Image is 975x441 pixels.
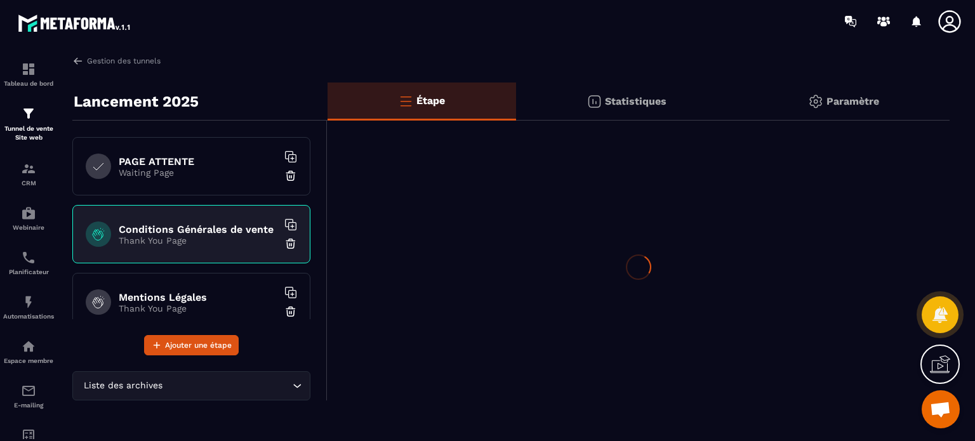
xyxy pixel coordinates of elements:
span: Liste des archives [81,379,165,393]
img: formation [21,106,36,121]
a: automationsautomationsEspace membre [3,329,54,374]
a: automationsautomationsAutomatisations [3,285,54,329]
p: Automatisations [3,313,54,320]
p: Espace membre [3,357,54,364]
p: Thank You Page [119,303,277,313]
p: Planificateur [3,268,54,275]
img: trash [284,305,297,318]
a: automationsautomationsWebinaire [3,196,54,240]
a: formationformationCRM [3,152,54,196]
p: Lancement 2025 [74,89,199,114]
h6: Mentions Légales [119,291,277,303]
h6: Conditions Générales de vente [119,223,277,235]
a: schedulerschedulerPlanificateur [3,240,54,285]
img: trash [284,169,297,182]
a: formationformationTunnel de vente Site web [3,96,54,152]
img: automations [21,339,36,354]
div: Search for option [72,371,310,400]
img: bars-o.4a397970.svg [398,93,413,109]
p: Étape [416,95,445,107]
img: logo [18,11,132,34]
p: E-mailing [3,402,54,409]
p: Tunnel de vente Site web [3,124,54,142]
img: formation [21,62,36,77]
a: emailemailE-mailing [3,374,54,418]
h6: PAGE ATTENTE [119,155,277,168]
img: stats.20deebd0.svg [587,94,602,109]
img: automations [21,294,36,310]
img: setting-gr.5f69749f.svg [808,94,823,109]
a: Gestion des tunnels [72,55,161,67]
img: formation [21,161,36,176]
p: Paramètre [826,95,879,107]
p: Webinaire [3,224,54,231]
img: email [21,383,36,398]
span: Ajouter une étape [165,339,232,352]
input: Search for option [165,379,289,393]
p: Statistiques [605,95,667,107]
img: trash [284,237,297,250]
a: formationformationTableau de bord [3,52,54,96]
img: arrow [72,55,84,67]
button: Ajouter une étape [144,335,239,355]
p: CRM [3,180,54,187]
img: automations [21,206,36,221]
img: scheduler [21,250,36,265]
p: Thank You Page [119,235,277,246]
div: Ouvrir le chat [922,390,960,428]
p: Waiting Page [119,168,277,178]
p: Tableau de bord [3,80,54,87]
